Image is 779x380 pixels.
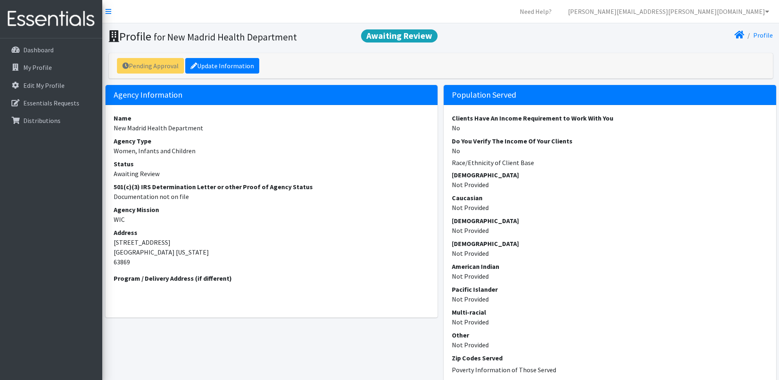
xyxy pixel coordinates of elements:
[452,330,768,340] dt: Other
[452,341,489,349] span: translation missing: en.not_provided
[452,239,768,248] dt: [DEMOGRAPHIC_DATA]
[452,226,489,235] span: translation missing: en.not_provided
[114,136,430,146] dt: Agency Type
[452,216,768,226] dt: [DEMOGRAPHIC_DATA]
[109,29,438,44] h1: Profile
[185,58,259,74] a: Update Information
[452,318,489,326] span: translation missing: en.not_provided
[452,136,768,146] dt: Do You Verify The Income Of Your Clients
[452,284,768,294] dt: Pacific Islander
[154,31,297,43] small: for New Madrid Health Department
[452,159,768,167] h6: Race/Ethnicity of Client Base
[452,113,768,123] dt: Clients Have An Income Requirement to Work With You
[452,203,489,212] span: translation missing: en.not_provided
[106,85,438,105] h5: Agency Information
[3,42,99,58] a: Dashboard
[114,146,430,156] dd: Women, Infants and Children
[114,169,430,179] dd: Awaiting Review
[23,99,79,107] p: Essentials Requests
[452,272,489,280] span: translation missing: en.not_provided
[23,63,52,72] p: My Profile
[114,192,430,201] dd: Documentation not on file
[513,3,558,20] a: Need Help?
[452,146,768,156] dd: No
[452,353,768,363] dt: Zip Codes Served
[361,29,438,42] span: Awaiting Review
[3,77,99,94] a: Edit My Profile
[114,274,232,282] strong: Program / Delivery Address (if different)
[114,205,430,215] dt: Agency Mission
[452,366,768,374] h6: Poverty Information of Those Served
[3,5,99,33] img: HumanEssentials
[452,181,489,189] span: translation missing: en.not_provided
[3,59,99,76] a: My Profile
[452,193,768,203] dt: Caucasian
[3,112,99,129] a: Distributions
[23,81,65,89] p: Edit My Profile
[114,215,430,224] dd: WIC
[452,295,489,303] span: translation missing: en.not_provided
[23,116,61,125] p: Distributions
[23,46,54,54] p: Dashboard
[114,159,430,169] dt: Status
[753,31,773,39] a: Profile
[452,307,768,317] dt: Multi-racial
[114,228,430,267] address: [STREET_ADDRESS] [GEOGRAPHIC_DATA] [US_STATE] 63869
[3,95,99,111] a: Essentials Requests
[452,170,768,180] dt: [DEMOGRAPHIC_DATA]
[452,123,768,133] dd: No
[561,3,776,20] a: [PERSON_NAME][EMAIL_ADDRESS][PERSON_NAME][DOMAIN_NAME]
[444,85,776,105] h5: Population Served
[114,123,430,133] dd: New Madrid Health Department
[114,113,430,123] dt: Name
[114,182,430,192] dt: 501(c)(3) IRS Determination Letter or other Proof of Agency Status
[452,262,768,271] dt: American Indian
[114,228,137,237] strong: Address
[452,249,489,257] span: translation missing: en.not_provided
